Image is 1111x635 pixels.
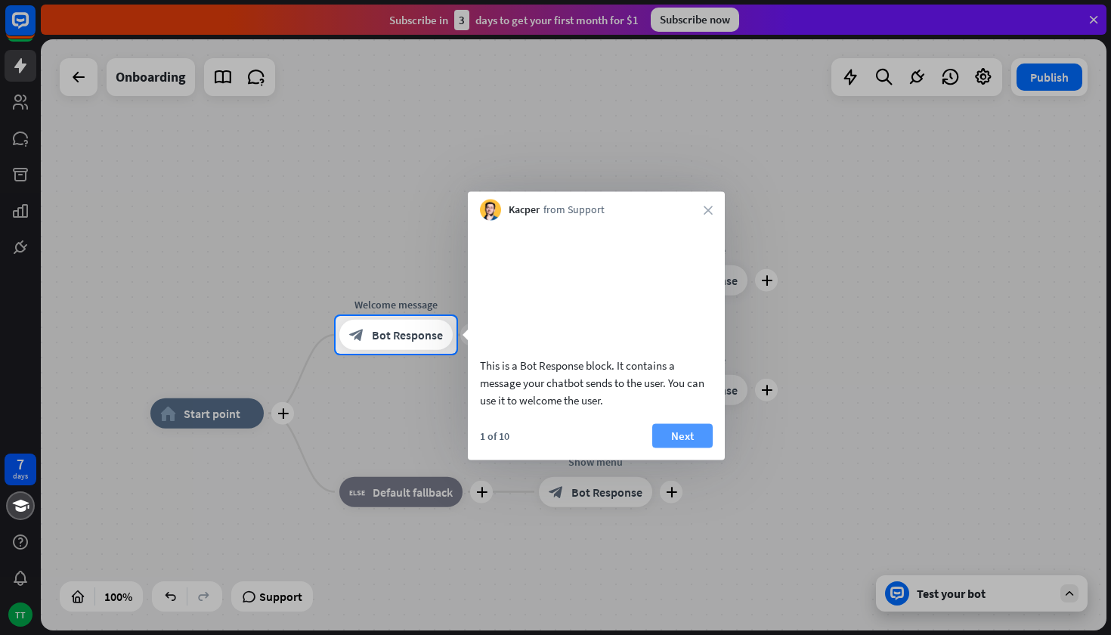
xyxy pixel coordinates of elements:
[652,423,713,448] button: Next
[349,327,364,342] i: block_bot_response
[543,203,605,218] span: from Support
[12,6,57,51] button: Open LiveChat chat widget
[480,356,713,408] div: This is a Bot Response block. It contains a message your chatbot sends to the user. You can use i...
[480,429,509,442] div: 1 of 10
[704,206,713,215] i: close
[509,203,540,218] span: Kacper
[372,327,443,342] span: Bot Response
